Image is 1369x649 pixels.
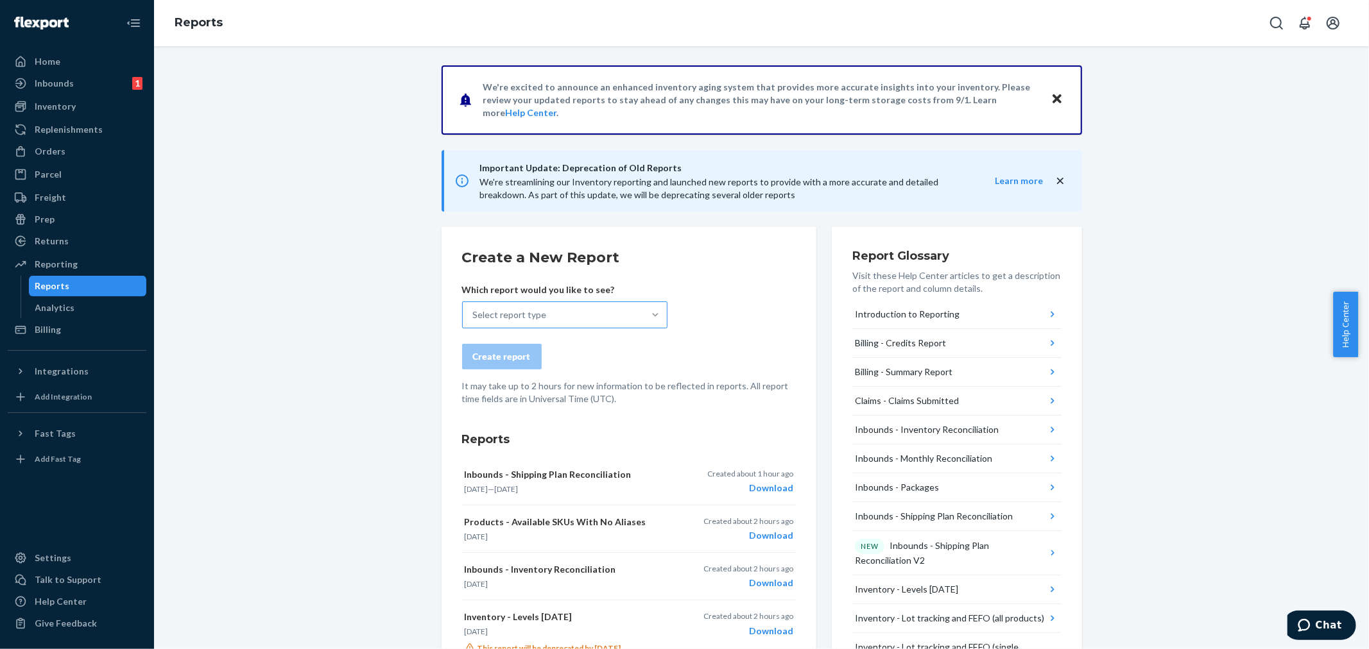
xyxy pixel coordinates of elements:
button: Close Navigation [121,10,146,36]
div: Inventory - Lot tracking and FEFO (all products) [855,612,1044,625]
div: Inbounds - Shipping Plan Reconciliation [855,510,1013,523]
div: Inventory [35,100,76,113]
a: Reporting [8,254,146,274]
button: Products - Available SKUs With No Aliases[DATE]Created about 2 hours agoDownload [462,505,796,553]
a: Reports [29,276,147,296]
button: Fast Tags [8,423,146,444]
time: [DATE] [465,579,488,589]
button: Inbounds - Inventory Reconciliation[DATE]Created about 2 hours agoDownload [462,553,796,600]
p: Created about 1 hour ago [707,468,793,479]
div: Billing - Credits Report [855,337,946,350]
button: Create report [462,344,542,369]
button: Inbounds - Shipping Plan Reconciliation [852,502,1062,531]
p: Created about 2 hours ago [703,563,793,574]
div: Help Center [35,595,87,608]
div: Inbounds - Packages [855,481,939,494]
div: Replenishments [35,123,103,136]
div: Billing [35,323,61,336]
button: Open notifications [1292,10,1318,36]
time: [DATE] [465,627,488,636]
div: Introduction to Reporting [855,308,960,321]
div: Reporting [35,258,78,271]
a: Billing [8,319,146,340]
button: Integrations [8,361,146,382]
div: Download [703,529,793,542]
div: Download [703,625,793,637]
a: Help Center [506,107,557,118]
div: Parcel [35,168,62,181]
img: Flexport logo [14,17,69,29]
button: Introduction to Reporting [852,300,1062,329]
button: Open Search Box [1264,10,1289,36]
div: Returns [35,235,69,248]
p: Created about 2 hours ago [703,611,793,621]
iframe: Opens a widget where you can chat to one of our agents [1287,611,1356,643]
h3: Report Glossary [852,248,1062,264]
button: Inbounds - Shipping Plan Reconciliation[DATE]—[DATE]Created about 1 hour agoDownload [462,458,796,505]
p: Created about 2 hours ago [703,516,793,527]
div: Add Fast Tag [35,453,81,464]
div: Orders [35,145,65,158]
p: We're excited to announce an enhanced inventory aging system that provides more accurate insights... [483,81,1038,119]
a: Add Integration [8,387,146,407]
button: Inbounds - Inventory Reconciliation [852,416,1062,444]
a: Returns [8,231,146,251]
ol: breadcrumbs [164,4,233,42]
div: Claims - Claims Submitted [855,394,959,407]
a: Analytics [29,298,147,318]
time: [DATE] [465,532,488,541]
div: Download [707,482,793,494]
div: Inbounds - Monthly Reconciliation [855,452,992,465]
a: Reports [175,15,223,29]
button: Close [1049,90,1065,109]
button: Help Center [1333,292,1358,357]
button: Inventory - Levels [DATE] [852,575,1062,604]
button: Open account menu [1320,10,1346,36]
div: Select report type [473,308,547,321]
div: Create report [473,350,531,363]
time: [DATE] [495,484,519,494]
button: Inbounds - Packages [852,473,1062,502]
a: Orders [8,141,146,162]
div: Reports [35,280,70,292]
button: Billing - Credits Report [852,329,1062,358]
time: [DATE] [465,484,488,494]
h2: Create a New Report [462,248,796,268]
button: Give Feedback [8,613,146,634]
a: Replenishments [8,119,146,140]
div: 1 [132,77,142,90]
div: Settings [35,552,71,564]
div: Freight [35,191,66,204]
button: NEWInbounds - Shipping Plan Reconciliation V2 [852,531,1062,575]
a: Freight [8,187,146,208]
div: Inbounds - Shipping Plan Reconciliation V2 [855,539,1047,567]
p: Visit these Help Center articles to get a description of the report and column details. [852,269,1062,295]
button: close [1054,174,1067,188]
p: Which report would you like to see? [462,283,667,296]
div: Integrations [35,365,89,378]
div: Add Integration [35,391,92,402]
p: — [465,484,682,494]
div: Fast Tags [35,427,76,440]
a: Settings [8,548,146,568]
div: Download [703,577,793,589]
p: Inbounds - Inventory Reconciliation [465,563,682,576]
p: NEW [861,541,879,552]
a: Prep [8,209,146,230]
h3: Reports [462,431,796,448]
a: Home [8,51,146,72]
p: Products - Available SKUs With No Aliases [465,516,682,528]
div: Home [35,55,60,68]
p: Inventory - Levels [DATE] [465,611,682,623]
button: Claims - Claims Submitted [852,387,1062,416]
div: Inbounds [35,77,74,90]
button: Billing - Summary Report [852,358,1062,387]
div: Give Feedback [35,617,97,630]
div: Inventory - Levels [DATE] [855,583,958,596]
button: Inbounds - Monthly Reconciliation [852,444,1062,473]
a: Inbounds1 [8,73,146,94]
span: Important Update: Deprecation of Old Reports [480,160,970,176]
a: Help Center [8,591,146,612]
